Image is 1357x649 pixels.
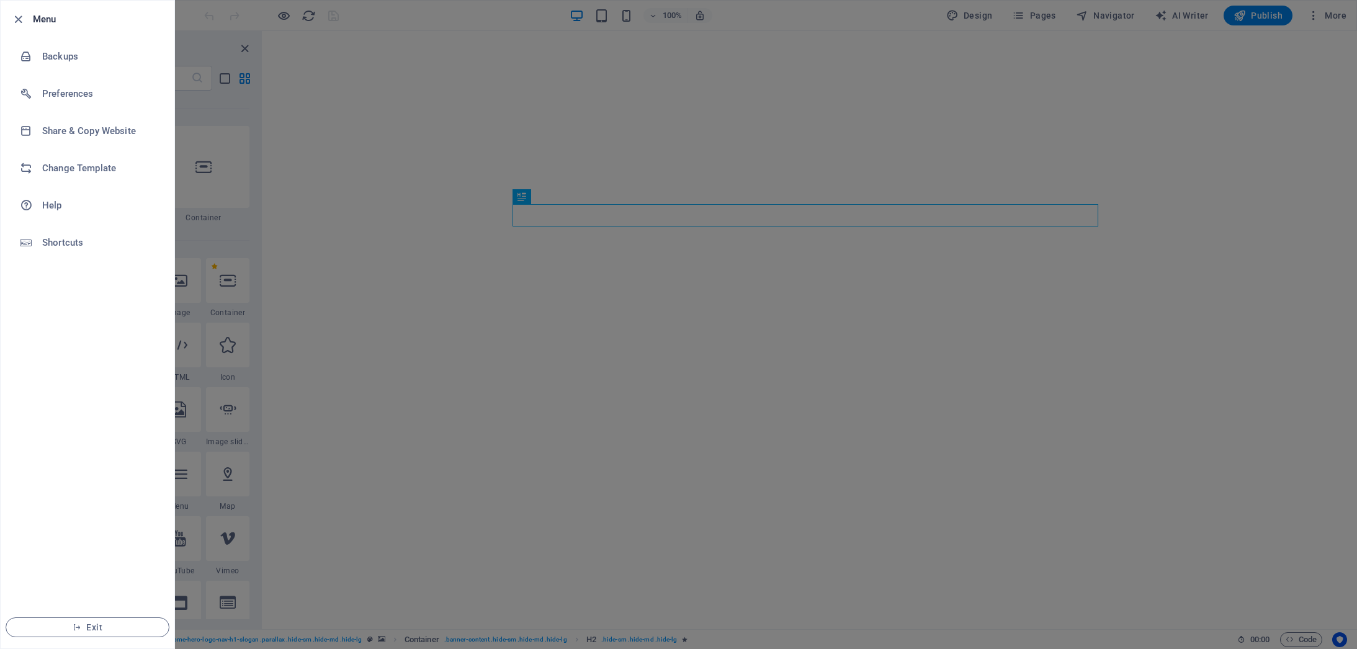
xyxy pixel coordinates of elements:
h6: Shortcuts [42,235,157,250]
h6: Change Template [42,161,157,176]
h6: Backups [42,49,157,64]
h6: Share & Copy Website [42,123,157,138]
a: Help [1,187,174,224]
span: Exit [16,622,159,632]
h6: Help [42,198,157,213]
h6: Menu [33,12,164,27]
h6: Preferences [42,86,157,101]
button: Exit [6,617,169,637]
